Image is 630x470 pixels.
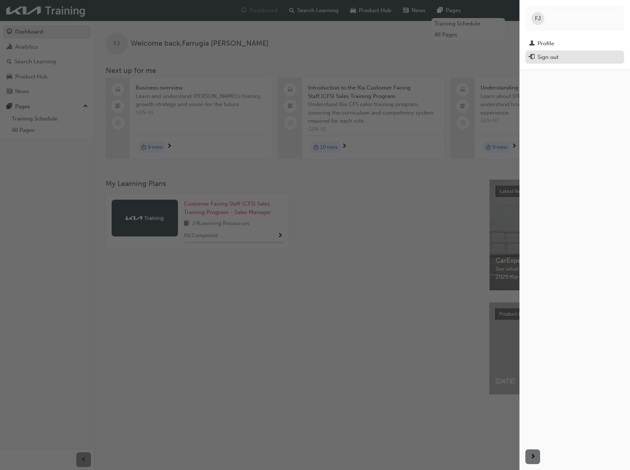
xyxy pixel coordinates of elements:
[547,19,573,25] span: kau82617j9
[535,14,541,23] span: FJ
[529,54,535,61] span: exit-icon
[525,50,624,64] button: Sign out
[530,452,536,462] span: next-icon
[529,41,535,47] span: man-icon
[525,37,624,50] a: Profile
[538,39,554,48] div: Profile
[547,12,614,18] span: Farrugia [PERSON_NAME]
[538,53,559,62] div: Sign out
